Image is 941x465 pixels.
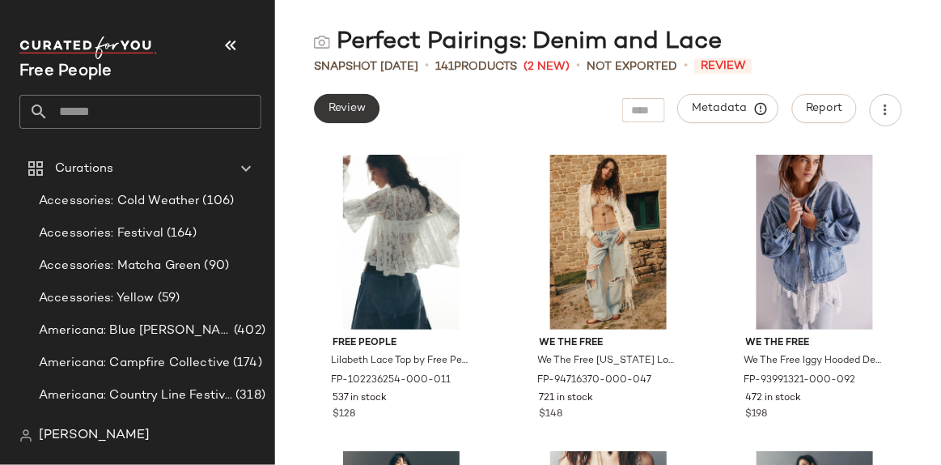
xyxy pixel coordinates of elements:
[314,94,379,123] button: Review
[527,155,690,330] img: 94716370_047_g
[163,224,197,243] span: (164)
[746,391,802,406] span: 472 in stock
[333,391,387,406] span: 537 in stock
[587,58,677,75] span: Not Exported
[435,58,517,75] div: Products
[19,63,112,80] span: Current Company Name
[39,354,230,373] span: Americana: Campfire Collective
[201,257,230,275] span: (90)
[39,426,150,446] span: [PERSON_NAME]
[425,57,429,76] span: •
[746,407,768,422] span: $198
[232,386,265,405] span: (318)
[314,34,330,50] img: svg%3e
[744,373,856,388] span: FP-93991321-000-092
[200,192,235,211] span: (106)
[39,224,163,243] span: Accessories: Festival
[39,386,232,405] span: Americana: Country Line Festival
[55,160,113,178] span: Curations
[39,192,200,211] span: Accessories: Cold Weather
[19,36,157,59] img: cfy_white_logo.C9jOOHJF.svg
[540,391,594,406] span: 721 in stock
[39,322,231,340] span: Americana: Blue [PERSON_NAME] Baby
[435,61,454,73] span: 141
[523,58,570,75] span: (2 New)
[540,336,677,351] span: We The Free
[314,26,722,58] div: Perfect Pairings: Denim and Lace
[155,289,180,308] span: (59)
[231,322,265,340] span: (402)
[331,373,451,388] span: FP-102236254-000-011
[684,57,688,76] span: •
[333,407,355,422] span: $128
[744,354,882,369] span: We The Free Iggy Hooded Denim Jacket at Free People in Blue, Size: XL
[694,58,752,74] span: Review
[540,407,563,422] span: $148
[320,155,483,330] img: 102236254_011_0
[692,101,765,116] span: Metadata
[746,336,884,351] span: We The Free
[678,94,779,123] button: Metadata
[331,354,468,369] span: Lilabeth Lace Top by Free People in White, Size: XL
[229,419,262,437] span: (285)
[806,102,843,115] span: Report
[538,373,652,388] span: FP-94716370-000-047
[39,257,201,275] span: Accessories: Matcha Green
[328,102,366,115] span: Review
[39,419,229,437] span: Americana: East Coast Summer
[19,429,32,442] img: svg%3e
[576,57,580,76] span: •
[230,354,262,373] span: (174)
[39,289,155,308] span: Accessories: Yellow
[538,354,676,369] span: We The Free [US_STATE] Low-Rise Boyfriend Jeans at Free People in Light Wash, Size: 33
[333,336,470,351] span: Free People
[792,94,857,123] button: Report
[314,58,418,75] span: Snapshot [DATE]
[733,155,896,330] img: 93991321_092_g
